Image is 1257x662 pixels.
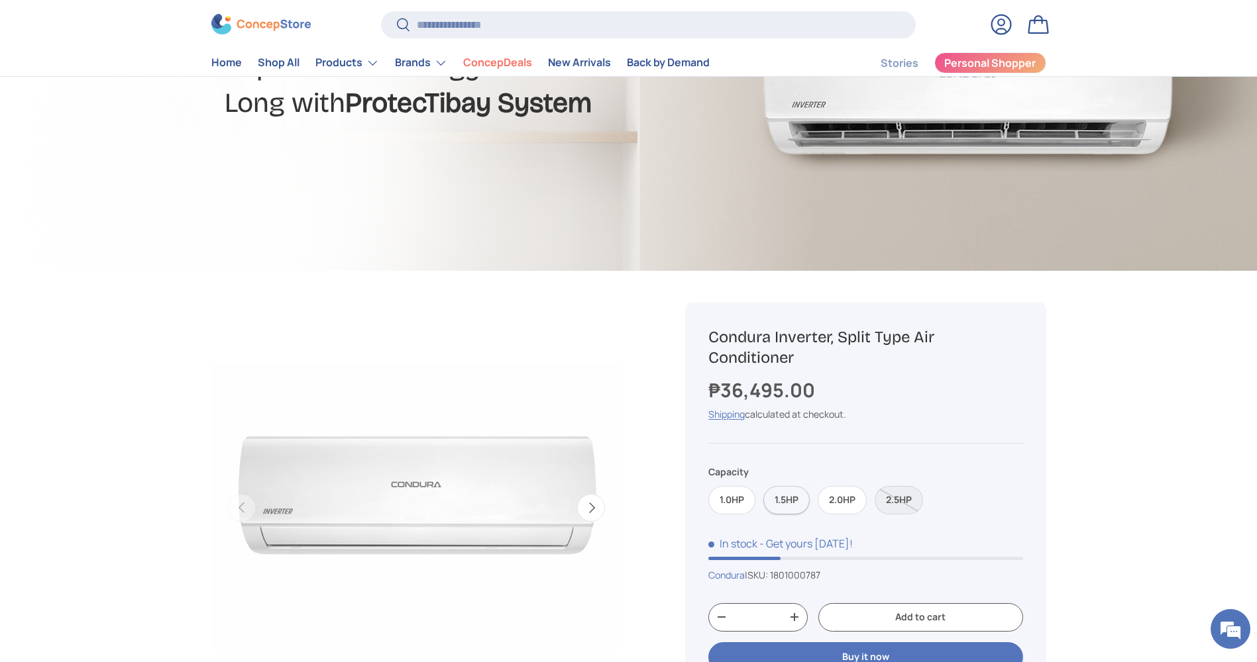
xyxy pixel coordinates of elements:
strong: ProtecTibay System [345,86,592,119]
a: Personal Shopper [934,52,1046,73]
p: - Get yours [DATE]! [759,536,853,551]
a: Back by Demand [627,50,710,76]
nav: Secondary [849,50,1046,76]
button: Add to cart [818,603,1022,632]
a: Shipping [708,408,745,420]
div: calculated at checkout. [708,407,1022,421]
legend: Capacity [708,465,749,479]
a: Home [211,50,242,76]
strong: ₱36,495.00 [708,377,818,403]
h2: Superior Technology that Lasts Long with [225,50,734,121]
span: Personal Shopper [944,58,1036,69]
a: Condura [708,569,745,581]
span: SKU: [747,569,768,581]
nav: Primary [211,50,710,76]
img: ConcepStore [211,15,311,35]
span: 1801000787 [770,569,820,581]
span: | [745,569,820,581]
h1: Condura Inverter, Split Type Air Conditioner [708,327,1022,368]
span: In stock [708,536,757,551]
a: Stories [881,50,918,76]
a: Shop All [258,50,300,76]
a: New Arrivals [548,50,611,76]
label: Sold out [875,486,923,514]
summary: Brands [387,50,455,76]
summary: Products [307,50,387,76]
a: ConcepDeals [463,50,532,76]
